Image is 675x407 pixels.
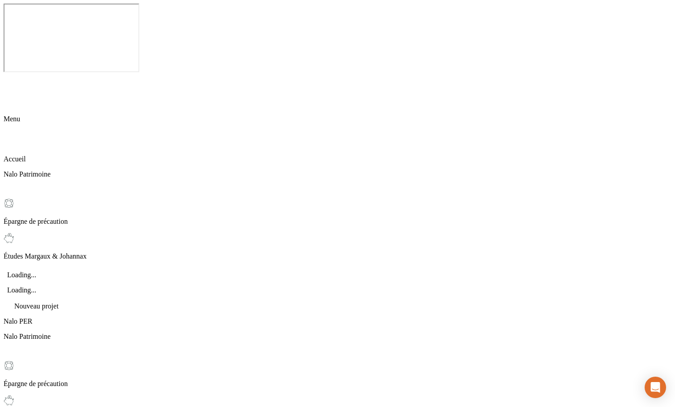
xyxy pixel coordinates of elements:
span: Loading... [7,286,36,294]
p: Nalo Patrimoine [4,333,671,341]
span: Loading... [7,271,36,279]
span: Nouveau projet [14,302,58,310]
div: Études Margaux & Johannax [4,233,671,260]
p: Nalo Patrimoine [4,170,671,178]
p: Épargne de précaution [4,380,671,388]
div: Accueil [4,136,671,163]
div: Nouveau projet [4,298,671,310]
div: Épargne de précaution [4,198,671,226]
div: Open Intercom Messenger [645,377,666,398]
p: Études Margaux & Johannax [4,252,671,260]
div: Épargne de précaution [4,360,671,388]
p: Nalo PER [4,317,671,325]
p: Épargne de précaution [4,218,671,226]
p: Accueil [4,155,671,163]
span: Menu [4,115,20,123]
